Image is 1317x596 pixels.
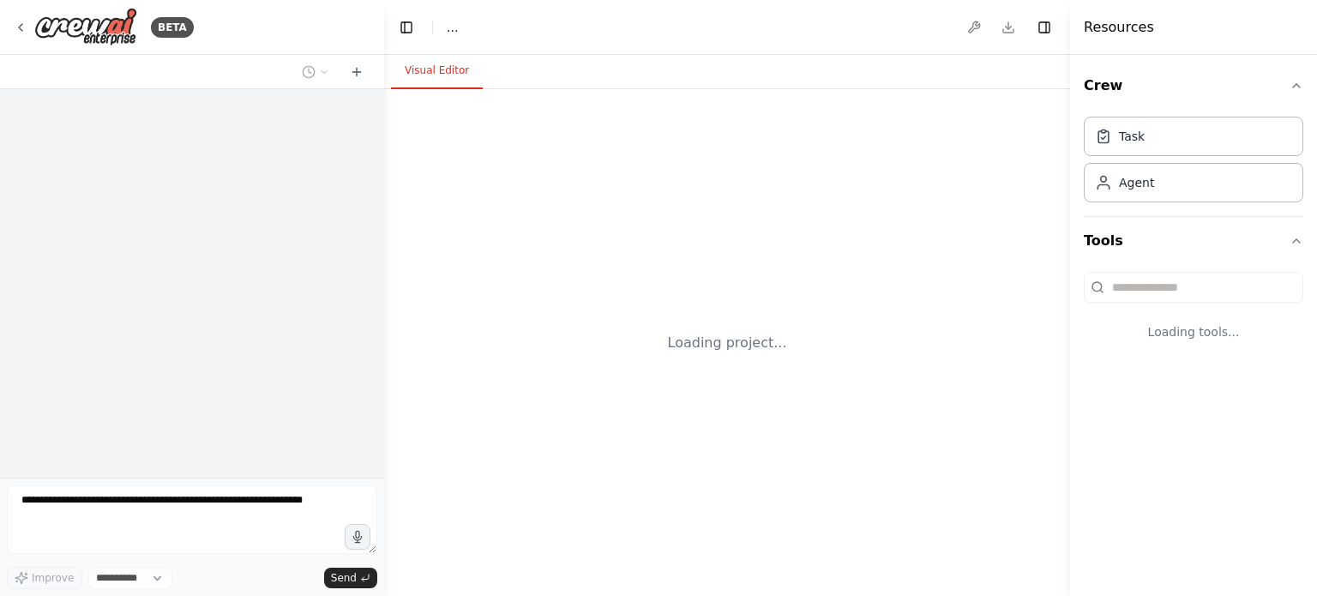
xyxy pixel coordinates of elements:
[668,333,787,353] div: Loading project...
[34,8,137,46] img: Logo
[7,567,81,589] button: Improve
[295,62,336,82] button: Switch to previous chat
[345,524,370,550] button: Click to speak your automation idea
[324,568,377,588] button: Send
[1084,310,1303,354] div: Loading tools...
[1084,62,1303,110] button: Crew
[1084,265,1303,368] div: Tools
[394,15,418,39] button: Hide left sidebar
[391,53,483,89] button: Visual Editor
[151,17,194,38] div: BETA
[1032,15,1056,39] button: Hide right sidebar
[343,62,370,82] button: Start a new chat
[447,19,458,36] nav: breadcrumb
[32,571,74,585] span: Improve
[1084,217,1303,265] button: Tools
[1084,110,1303,216] div: Crew
[447,19,458,36] span: ...
[331,571,357,585] span: Send
[1119,174,1154,191] div: Agent
[1119,128,1145,145] div: Task
[1084,17,1154,38] h4: Resources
